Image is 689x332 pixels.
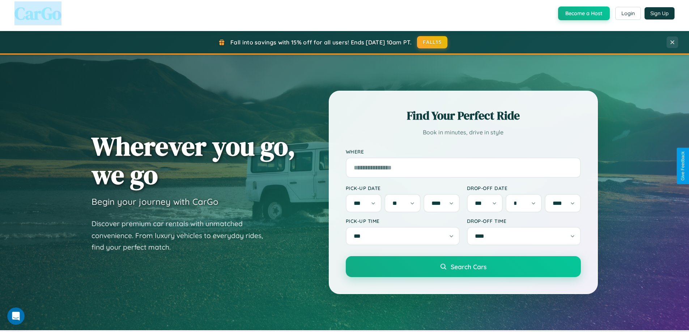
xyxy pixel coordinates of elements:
button: FALL15 [417,36,447,48]
label: Drop-off Time [467,218,581,224]
button: Search Cars [346,256,581,277]
button: Sign Up [645,7,675,20]
h3: Begin your journey with CarGo [92,196,218,207]
h2: Find Your Perfect Ride [346,108,581,124]
p: Book in minutes, drive in style [346,127,581,138]
iframe: Intercom live chat [7,307,25,325]
h1: Wherever you go, we go [92,132,295,189]
span: Fall into savings with 15% off for all users! Ends [DATE] 10am PT. [230,39,412,46]
label: Pick-up Date [346,185,460,191]
button: Login [615,7,641,20]
span: Search Cars [451,263,486,271]
div: Give Feedback [680,151,685,181]
label: Drop-off Date [467,185,581,191]
button: Become a Host [558,7,610,20]
p: Discover premium car rentals with unmatched convenience. From luxury vehicles to everyday rides, ... [92,218,272,253]
label: Pick-up Time [346,218,460,224]
span: CarGo [14,1,61,25]
label: Where [346,148,581,155]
